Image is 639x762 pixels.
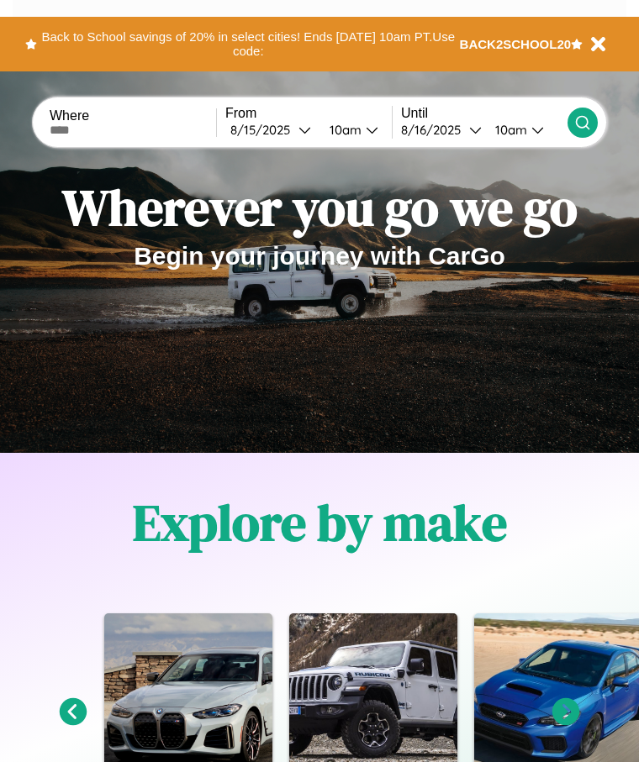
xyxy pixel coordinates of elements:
button: 10am [316,121,392,139]
b: BACK2SCHOOL20 [460,37,572,51]
button: Back to School savings of 20% in select cities! Ends [DATE] 10am PT.Use code: [37,25,460,63]
button: 8/15/2025 [225,121,316,139]
div: 8 / 15 / 2025 [230,122,298,138]
label: From [225,106,392,121]
h1: Explore by make [133,488,507,557]
div: 10am [487,122,531,138]
label: Where [50,108,216,123]
div: 8 / 16 / 2025 [401,122,469,138]
button: 10am [482,121,568,139]
div: 10am [321,122,366,138]
label: Until [401,106,568,121]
